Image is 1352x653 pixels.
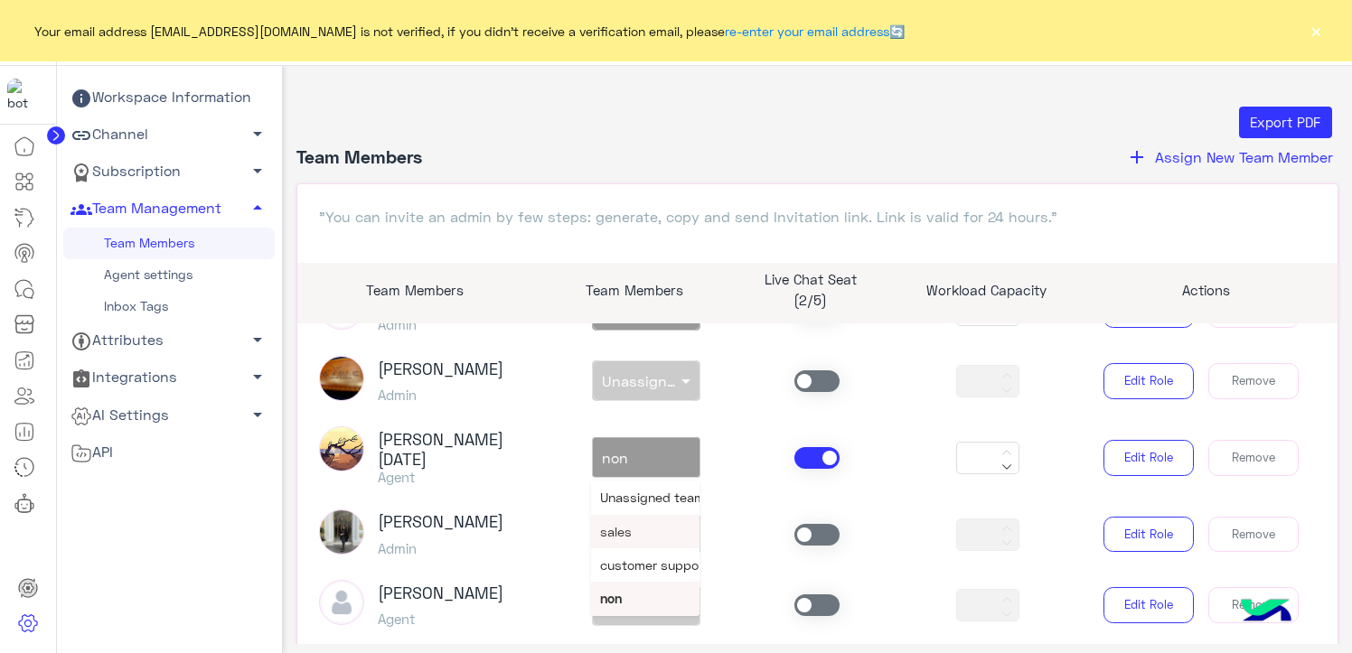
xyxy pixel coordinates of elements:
[1250,114,1320,130] span: Export PDF
[1126,146,1148,168] i: add
[319,580,364,625] img: defaultAdmin.png
[247,123,268,145] span: arrow_drop_down
[1208,517,1299,553] button: Remove
[63,191,275,228] a: Team Management
[319,426,364,471] img: ACg8ocJAd9cmCV_lg36ov6Kt_yM79juuS8Adv9pU2f3caa9IOlWTjQo=s96-c
[247,366,268,387] span: arrow_drop_down
[247,197,268,219] span: arrow_drop_up
[378,540,503,556] h5: Admin
[34,22,905,41] span: Your email address [EMAIL_ADDRESS][DOMAIN_NAME] is not verified, if you didn't receive a verifica...
[63,79,275,117] a: Workspace Information
[600,490,705,505] span: Unassigned team
[378,359,503,379] h3: [PERSON_NAME]
[600,591,622,606] span: non
[737,269,885,290] p: Live Chat Seat
[63,259,275,291] a: Agent settings
[319,509,364,555] img: picture
[296,145,422,169] h4: Team Members
[1103,440,1194,476] button: Edit Role
[600,557,709,573] span: customer support
[63,359,275,396] a: Integrations
[63,434,275,471] a: API
[297,280,534,301] p: Team Members
[70,441,113,464] span: API
[1307,22,1325,40] button: ×
[378,583,503,603] h3: [PERSON_NAME]
[378,512,503,532] h3: [PERSON_NAME]
[63,117,275,154] a: Channel
[1208,363,1299,399] button: Remove
[1103,587,1194,623] button: Edit Role
[319,356,364,401] img: picture
[560,280,709,301] p: Team Members
[63,228,275,259] a: Team Members
[737,290,885,311] p: (2/5)
[63,291,275,322] a: Inbox Tags
[378,430,548,469] h3: [PERSON_NAME][DATE]
[378,387,503,403] h5: Admin
[63,154,275,191] a: Subscription
[725,23,889,39] a: re-enter your email address
[1235,581,1298,644] img: hulul-logo.png
[912,280,1060,301] p: Workload Capacity
[1103,517,1194,553] button: Edit Role
[378,469,548,485] h5: Agent
[1239,107,1332,139] button: Export PDF
[1087,280,1324,301] p: Actions
[63,322,275,359] a: Attributes
[602,449,628,466] span: non
[591,480,699,616] ng-dropdown-panel: Options list
[7,79,40,111] img: 713415422032625
[1208,587,1299,623] button: Remove
[319,206,1317,228] p: "You can invite an admin by few steps: generate, copy and send Invitation link. Link is valid for...
[378,316,503,332] h5: Admin
[247,404,268,425] span: arrow_drop_down
[1208,440,1299,476] button: Remove
[600,524,632,539] span: sales
[63,396,275,434] a: AI Settings
[1103,363,1194,399] button: Edit Role
[247,160,268,182] span: arrow_drop_down
[1155,148,1333,165] span: Assign New Team Member
[247,329,268,350] span: arrow_drop_down
[378,611,503,627] h5: Agent
[1121,145,1338,169] button: addAssign New Team Member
